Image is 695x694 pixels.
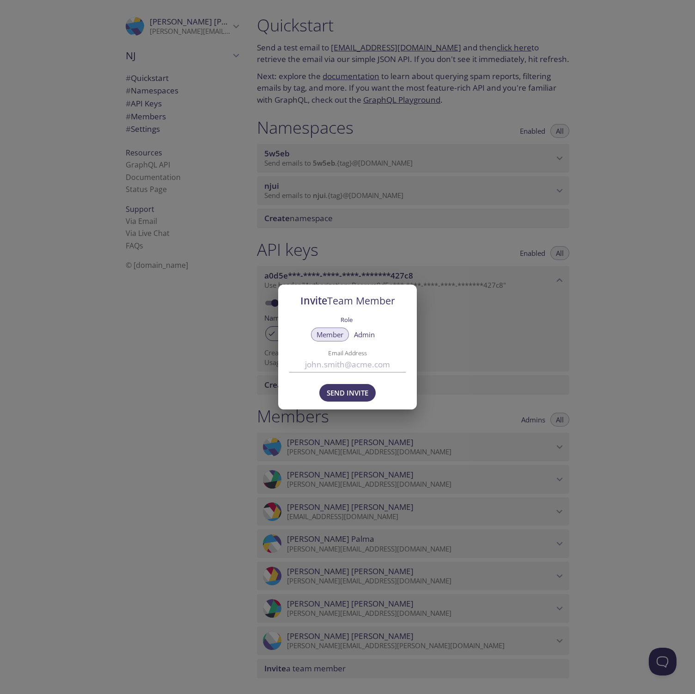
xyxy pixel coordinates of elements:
label: Email Address [304,350,391,356]
span: Send Invite [327,387,368,399]
span: Team Member [327,294,395,307]
button: Member [311,328,349,341]
input: john.smith@acme.com [289,357,406,372]
button: Send Invite [319,384,376,402]
button: Admin [348,328,380,341]
span: Invite [300,294,395,307]
label: Role [341,313,353,325]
